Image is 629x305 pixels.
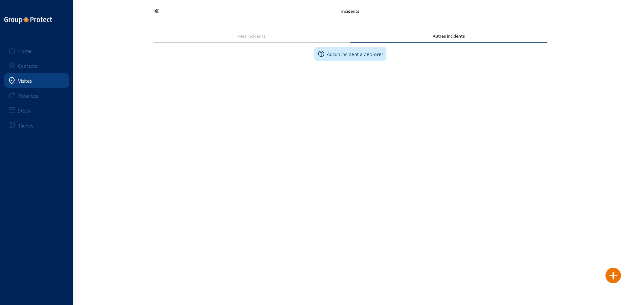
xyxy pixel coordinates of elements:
a: Relances [4,88,69,103]
a: Home [4,43,69,58]
img: logo-oneline.png [4,17,52,24]
div: Autres incidents [355,33,543,39]
div: Mes incidents [158,33,346,39]
div: Relances [18,93,38,99]
a: Visites [4,73,69,88]
a: Tâches [4,118,69,133]
a: Contacts [4,58,69,73]
mat-icon: help_outline [317,50,325,58]
div: Visites [18,78,32,84]
div: Contacts [18,63,37,69]
a: Stock [4,103,69,118]
div: Stock [18,108,31,113]
div: Incidents [214,8,487,14]
div: Tâches [18,122,33,128]
span: Aucun incident à déplorer [327,51,383,57]
div: Home [18,48,32,54]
